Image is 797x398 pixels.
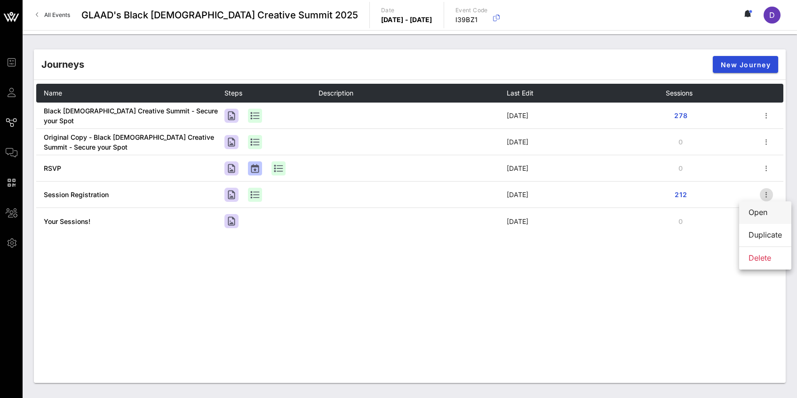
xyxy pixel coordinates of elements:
[673,111,688,119] span: 278
[507,217,528,225] span: [DATE]
[673,191,688,199] span: 212
[30,8,76,23] a: All Events
[764,7,781,24] div: D
[507,84,666,103] th: Last Edit: Not sorted. Activate to sort ascending.
[319,84,507,103] th: Description: Not sorted. Activate to sort ascending.
[41,57,84,72] div: Journeys
[455,6,488,15] p: Event Code
[381,15,432,24] p: [DATE] - [DATE]
[455,15,488,24] p: I39BZ1
[666,89,693,97] span: Sessions
[713,56,778,73] button: New Journey
[381,6,432,15] p: Date
[666,186,696,203] button: 212
[769,10,775,20] span: D
[507,89,534,97] span: Last Edit
[749,208,782,217] div: Open
[44,133,214,151] a: Original Copy - Black [DEMOGRAPHIC_DATA] Creative Summit - Secure your Spot
[507,164,528,172] span: [DATE]
[44,89,62,97] span: Name
[44,11,70,18] span: All Events
[507,191,528,199] span: [DATE]
[319,89,353,97] span: Description
[44,217,90,225] a: Your Sessions!
[36,84,224,103] th: Name: Not sorted. Activate to sort ascending.
[507,138,528,146] span: [DATE]
[224,89,242,97] span: Steps
[44,164,61,172] a: RSVP
[81,8,358,22] span: GLAAD's Black [DEMOGRAPHIC_DATA] Creative Summit 2025
[749,254,782,263] div: Delete
[666,107,696,124] button: 278
[666,84,760,103] th: Sessions: Not sorted. Activate to sort ascending.
[224,84,319,103] th: Steps
[720,61,771,69] span: New Journey
[507,111,528,119] span: [DATE]
[44,191,109,199] a: Session Registration
[44,107,218,125] a: Black [DEMOGRAPHIC_DATA] Creative Summit - Secure your Spot
[749,231,782,239] div: Duplicate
